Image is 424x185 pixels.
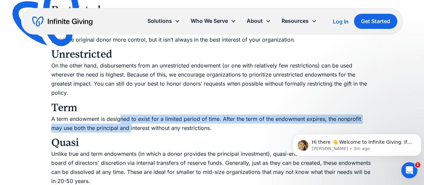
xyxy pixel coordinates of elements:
h3: Restricted [51,3,373,17]
p: A term endowment is designed to exist for a limited period of time. After the term of the endowme... [51,114,373,133]
div: Who We Serve [191,16,228,26]
h3: Term [51,101,373,114]
div: Resources [276,14,322,28]
div: Log In [333,19,349,24]
a: Get Started [354,14,397,29]
div: Solutions [147,16,172,26]
span: 1 [415,162,420,168]
iframe: Intercom notifications message [290,120,424,167]
p: On the other hand, disbursements from an unrestricted endowment (or one with relatively few restr... [51,61,373,98]
div: About [247,16,263,26]
div: Who We Serve [185,14,241,28]
h3: Unrestricted [51,48,373,61]
div: Solutions [142,14,185,28]
a: Log In [333,17,349,26]
a: home [32,16,93,27]
div: About [241,14,276,28]
div: Resources [282,16,309,26]
h3: Quasi [51,136,373,149]
iframe: Intercom live chat [401,162,417,178]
